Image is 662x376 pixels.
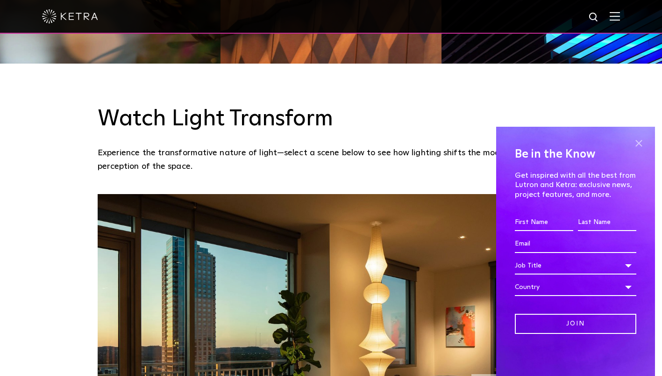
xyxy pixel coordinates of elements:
[588,12,600,23] img: search icon
[42,9,98,23] img: ketra-logo-2019-white
[98,106,565,133] h3: Watch Light Transform
[515,257,636,275] div: Job Title
[515,214,573,231] input: First Name
[515,145,636,163] h4: Be in the Know
[515,170,636,199] p: Get inspired with all the best from Lutron and Ketra: exclusive news, project features, and more.
[98,146,560,173] p: Experience the transformative nature of light—select a scene below to see how lighting shifts the...
[578,214,636,231] input: Last Name
[515,278,636,296] div: Country
[515,235,636,253] input: Email
[610,12,620,21] img: Hamburger%20Nav.svg
[515,314,636,334] input: Join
